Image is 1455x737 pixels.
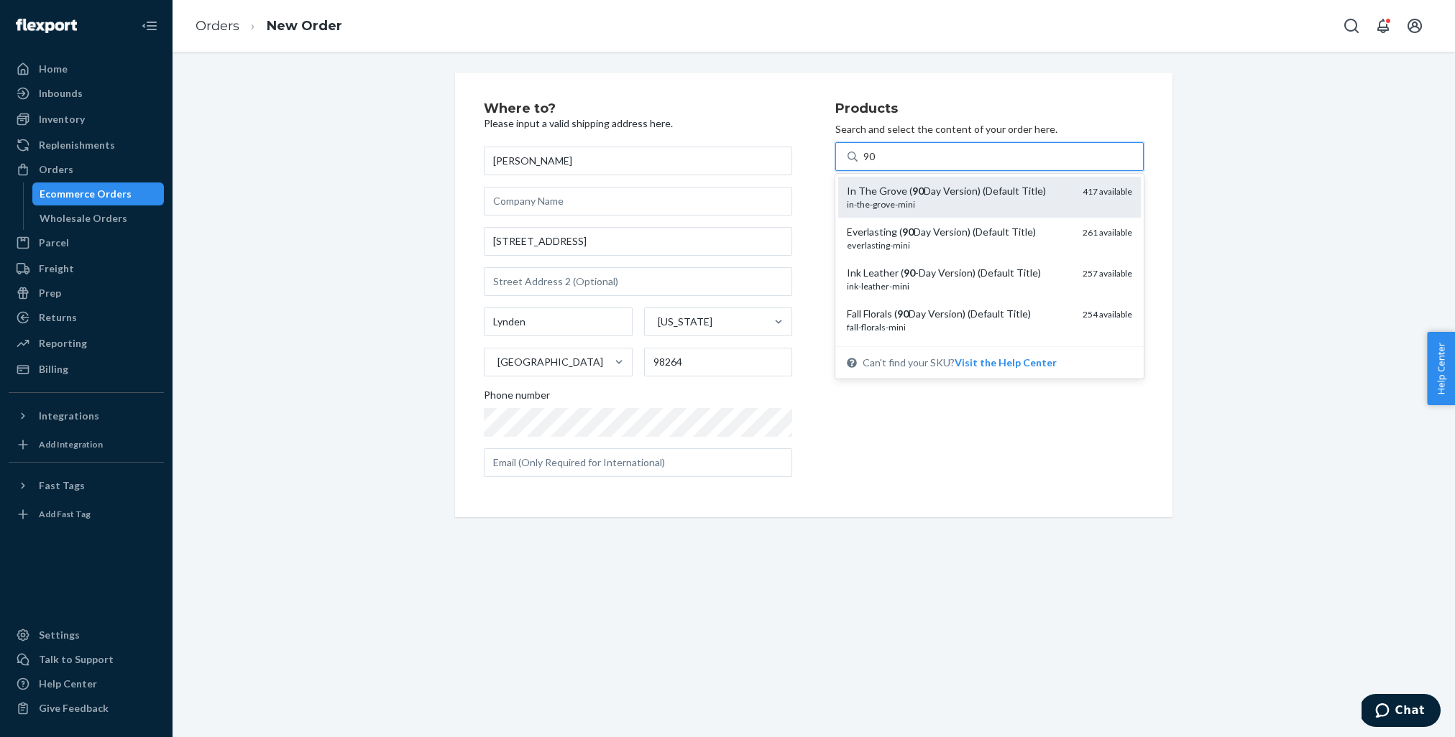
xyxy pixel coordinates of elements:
[9,57,164,80] a: Home
[39,112,85,126] div: Inventory
[484,307,633,336] input: City
[902,226,914,238] em: 90
[9,404,164,427] button: Integrations
[39,86,83,101] div: Inbounds
[484,187,792,215] input: Company Name
[9,433,164,456] a: Add Integration
[897,307,909,320] em: 90
[184,5,354,47] ol: breadcrumbs
[9,332,164,355] a: Reporting
[9,624,164,646] a: Settings
[9,257,164,280] a: Freight
[496,355,497,369] input: [GEOGRAPHIC_DATA]
[484,102,792,116] h2: Where to?
[9,697,164,720] button: Give Feedback
[497,355,603,369] div: [GEOGRAPHIC_DATA]
[39,310,77,325] div: Returns
[9,672,164,695] a: Help Center
[1083,309,1132,320] span: 254 available
[40,187,132,201] div: Ecommerce Orders
[40,211,127,226] div: Wholesale Orders
[847,225,1071,239] div: Everlasting ( Day Version) (Default Title)
[484,388,550,408] span: Phone number
[9,306,164,329] a: Returns
[9,108,164,131] a: Inventory
[39,236,69,250] div: Parcel
[847,321,1071,333] div: fall-florals-mini
[484,448,792,477] input: Email (Only Required for International)
[39,261,74,276] div: Freight
[847,184,1071,198] div: In The Grove ( Day Version) (Default Title)
[9,134,164,157] a: Replenishments
[1400,11,1429,40] button: Open account menu
[1083,186,1132,197] span: 417 available
[484,267,792,296] input: Street Address 2 (Optional)
[912,185,924,197] em: 90
[196,18,239,34] a: Orders
[9,474,164,497] button: Fast Tags
[16,19,77,33] img: Flexport logo
[656,315,658,329] input: [US_STATE]
[1369,11,1397,40] button: Open notifications
[9,82,164,105] a: Inbounds
[484,116,792,131] p: Please input a valid shipping address here.
[1337,11,1366,40] button: Open Search Box
[644,348,793,376] input: ZIP Code
[847,307,1071,321] div: Fall Florals ( Day Version) (Default Title)
[863,356,1057,370] span: Can't find your SKU?
[484,147,792,175] input: First & Last Name
[39,701,109,715] div: Give Feedback
[39,478,85,493] div: Fast Tags
[32,207,165,230] a: Wholesale Orders
[847,198,1071,210] div: in-the-grove-mini
[267,18,342,34] a: New Order
[847,266,1071,280] div: Ink Leather ( -Day Version) (Default Title)
[39,162,73,177] div: Orders
[39,138,115,152] div: Replenishments
[484,227,792,256] input: Street Address
[847,280,1071,292] div: ink-leather-mini
[955,356,1057,370] button: In The Grove (90Day Version) (Default Title)in-the-grove-mini417 availableEverlasting (90Day Vers...
[1083,227,1132,238] span: 261 available
[39,336,87,351] div: Reporting
[39,409,99,423] div: Integrations
[9,158,164,181] a: Orders
[39,62,68,76] div: Home
[1427,332,1455,405] button: Help Center
[9,358,164,381] a: Billing
[835,122,1144,136] p: Search and select the content of your order here.
[9,503,164,526] a: Add Fast Tag
[658,315,712,329] div: [US_STATE]
[39,362,68,376] div: Billing
[135,11,164,40] button: Close Navigation
[39,677,97,691] div: Help Center
[904,266,915,279] em: 90
[39,286,61,300] div: Prep
[9,231,164,254] a: Parcel
[847,239,1071,251] div: everlasting-mini
[39,652,114,667] div: Talk to Support
[1083,268,1132,279] span: 257 available
[1362,694,1441,730] iframe: Opens a widget where you can chat to one of our agents
[863,149,876,164] input: In The Grove (90Day Version) (Default Title)in-the-grove-mini417 availableEverlasting (90Day Vers...
[39,628,80,642] div: Settings
[835,102,1144,116] h2: Products
[9,648,164,671] button: Talk to Support
[32,182,165,205] a: Ecommerce Orders
[39,508,91,520] div: Add Fast Tag
[39,438,103,450] div: Add Integration
[9,282,164,305] a: Prep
